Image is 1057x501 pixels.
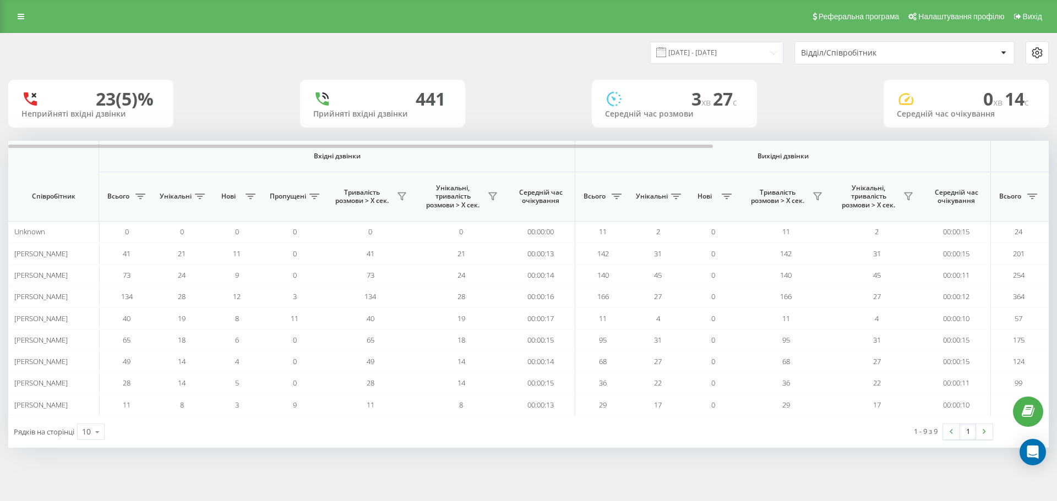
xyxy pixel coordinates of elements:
[733,96,737,108] span: c
[873,249,881,258] span: 31
[711,291,715,301] span: 0
[457,356,465,366] span: 14
[515,188,566,205] span: Середній час очікування
[235,356,239,366] span: 4
[711,378,715,388] span: 0
[922,265,991,286] td: 00:00:11
[105,192,132,201] span: Всього
[996,192,1024,201] span: Всього
[421,184,484,210] span: Унікальні, тривалість розмови > Х сек.
[180,227,184,236] span: 0
[922,307,991,329] td: 00:00:10
[654,335,662,345] span: 31
[123,400,130,410] span: 11
[125,227,129,236] span: 0
[656,227,660,236] span: 2
[293,270,297,280] span: 0
[782,313,790,323] span: 11
[782,400,790,410] span: 29
[930,188,982,205] span: Середній час очікування
[1013,335,1025,345] span: 175
[914,426,938,437] div: 1 - 9 з 9
[235,335,239,345] span: 6
[506,265,575,286] td: 00:00:14
[780,270,792,280] span: 140
[121,291,133,301] span: 134
[235,378,239,388] span: 5
[457,313,465,323] span: 19
[291,313,298,323] span: 11
[14,356,68,366] span: [PERSON_NAME]
[601,152,965,161] span: Вихідні дзвінки
[364,291,376,301] span: 134
[1013,291,1025,301] span: 364
[235,313,239,323] span: 8
[367,400,374,410] span: 11
[599,378,607,388] span: 36
[654,356,662,366] span: 27
[654,378,662,388] span: 22
[711,270,715,280] span: 0
[123,378,130,388] span: 28
[14,427,74,437] span: Рядків на сторінці
[691,192,718,201] span: Нові
[459,227,463,236] span: 0
[711,356,715,366] span: 0
[597,270,609,280] span: 140
[457,270,465,280] span: 24
[123,356,130,366] span: 49
[367,249,374,258] span: 41
[691,87,713,111] span: 3
[21,109,160,119] div: Неприйняті вхідні дзвінки
[506,307,575,329] td: 00:00:17
[1015,378,1022,388] span: 99
[235,400,239,410] span: 3
[123,335,130,345] span: 65
[178,378,186,388] span: 14
[506,243,575,264] td: 00:00:13
[701,96,713,108] span: хв
[178,270,186,280] span: 24
[14,313,68,323] span: [PERSON_NAME]
[782,227,790,236] span: 11
[656,313,660,323] span: 4
[123,270,130,280] span: 73
[123,313,130,323] span: 40
[506,329,575,351] td: 00:00:15
[605,109,744,119] div: Середній час розмови
[128,152,546,161] span: Вхідні дзвінки
[875,313,879,323] span: 4
[14,249,68,258] span: [PERSON_NAME]
[873,356,881,366] span: 27
[367,335,374,345] span: 65
[1013,356,1025,366] span: 124
[506,372,575,394] td: 00:00:15
[1013,249,1025,258] span: 201
[983,87,1005,111] span: 0
[711,227,715,236] span: 0
[782,378,790,388] span: 36
[233,291,241,301] span: 12
[599,313,607,323] span: 11
[160,192,192,201] span: Унікальні
[711,313,715,323] span: 0
[1015,227,1022,236] span: 24
[922,351,991,372] td: 00:00:15
[293,227,297,236] span: 0
[180,400,184,410] span: 8
[367,378,374,388] span: 28
[506,351,575,372] td: 00:00:14
[1023,12,1042,21] span: Вихід
[873,291,881,301] span: 27
[457,378,465,388] span: 14
[918,12,1004,21] span: Налаштування профілю
[1015,313,1022,323] span: 57
[922,372,991,394] td: 00:00:11
[654,400,662,410] span: 17
[654,270,662,280] span: 45
[14,227,45,236] span: Unknown
[873,335,881,345] span: 31
[293,400,297,410] span: 9
[654,249,662,258] span: 31
[506,221,575,243] td: 00:00:00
